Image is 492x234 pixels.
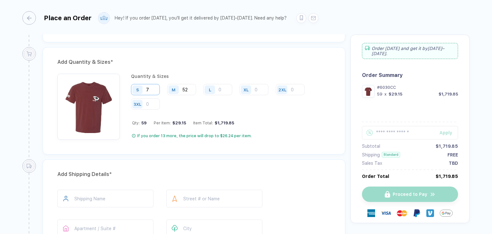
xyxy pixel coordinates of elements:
[137,133,252,138] div: If you order 13 more, the price will drop to $26.24 per item.
[98,13,110,24] img: user profile
[136,87,139,92] div: S
[44,14,92,22] div: Place an Order
[61,77,117,133] img: 1757633603260kyqkj_nt_front.png
[436,174,458,179] div: $1,719.85
[364,87,373,96] img: 1757633603260kyqkj_nt_front.png
[431,126,458,139] button: Apply
[209,87,211,92] div: L
[57,169,331,180] div: Add Shipping Details
[132,121,147,125] div: Qty:
[213,121,234,125] div: $1,719.85
[362,43,458,59] div: Order [DATE] and get it by [DATE]–[DATE] .
[381,208,391,218] img: visa
[382,152,400,157] div: Standard
[439,92,458,96] div: $1,719.85
[397,208,407,218] img: master-card
[362,161,382,166] div: Sales Tax
[172,87,176,92] div: M
[278,87,286,92] div: 2XL
[243,87,249,92] div: XL
[140,121,147,125] span: 59
[377,85,458,90] div: #6030CC
[57,57,331,67] div: Add Quantity & Sizes
[362,144,380,149] div: Subtotal
[449,161,458,166] div: TBD
[447,152,458,157] div: FREE
[367,209,375,217] img: express
[384,92,387,96] div: x
[131,74,331,79] div: Quantity & Sizes
[439,130,458,135] div: Apply
[440,207,453,220] img: GPay
[193,121,234,125] div: Item Total:
[362,72,458,78] div: Order Summary
[154,121,186,125] div: Per Item:
[413,209,421,217] img: Paypal
[134,102,141,106] div: 3XL
[115,15,287,21] div: Hey! If you order [DATE], you'll get it delivered by [DATE]–[DATE]. Need any help?
[426,209,434,217] img: Venmo
[362,174,389,179] div: Order Total
[389,92,402,96] div: $29.15
[436,144,458,149] div: $1,719.85
[362,152,380,157] div: Shipping
[377,92,382,96] div: 59
[171,121,186,125] div: $29.15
